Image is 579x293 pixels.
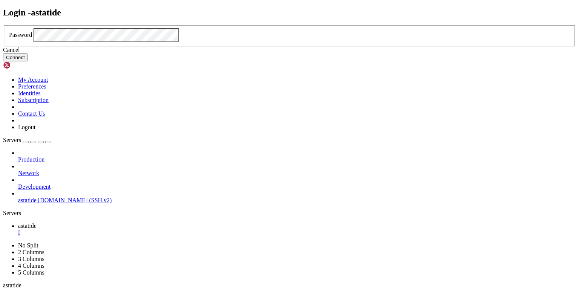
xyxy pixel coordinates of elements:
[18,156,44,163] span: Production
[3,137,21,143] span: Servers
[18,269,44,276] a: 5 Columns
[18,110,45,117] a: Contact Us
[3,53,28,61] button: Connect
[18,76,48,83] a: My Account
[18,183,576,190] a: Development
[18,177,576,190] li: Development
[18,170,39,176] span: Network
[18,197,37,203] span: astatide
[18,223,37,229] span: astatide
[18,197,576,204] a: astatide [DOMAIN_NAME] (SSH v2)
[3,3,480,10] x-row: Connecting [DOMAIN_NAME]...
[18,170,576,177] a: Network
[3,8,576,18] h2: Login - astatide
[18,163,576,177] li: Network
[18,249,44,255] a: 2 Columns
[18,97,49,103] a: Subscription
[3,282,21,288] span: astatide
[9,32,32,38] label: Password
[18,90,41,96] a: Identities
[18,183,51,190] span: Development
[3,210,576,217] div: Servers
[3,61,46,69] img: Shellngn
[18,256,44,262] a: 3 Columns
[18,262,44,269] a: 4 Columns
[18,190,576,204] li: astatide [DOMAIN_NAME] (SSH v2)
[3,47,576,53] div: Cancel
[18,83,46,90] a: Preferences
[3,137,51,143] a: Servers
[3,10,6,17] div: (0, 1)
[18,229,576,236] a: 
[18,156,576,163] a: Production
[18,223,576,236] a: astatide
[18,124,35,130] a: Logout
[18,150,576,163] li: Production
[38,197,112,203] span: [DOMAIN_NAME] (SSH v2)
[18,242,38,249] a: No Split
